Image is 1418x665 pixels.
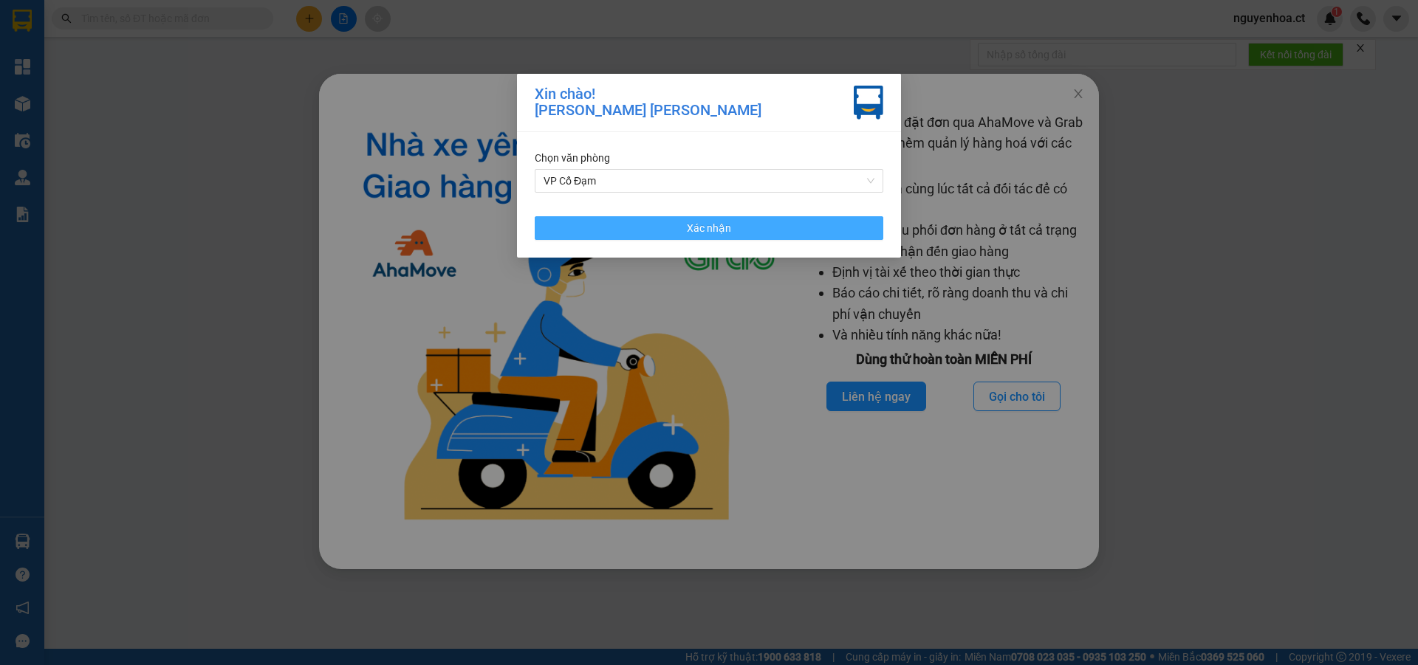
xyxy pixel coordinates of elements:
div: Xin chào! [PERSON_NAME] [PERSON_NAME] [535,86,761,120]
div: Chọn văn phòng [535,150,883,166]
img: vxr-icon [854,86,883,120]
span: VP Cổ Đạm [544,170,874,192]
button: Xác nhận [535,216,883,240]
span: Xác nhận [687,220,731,236]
